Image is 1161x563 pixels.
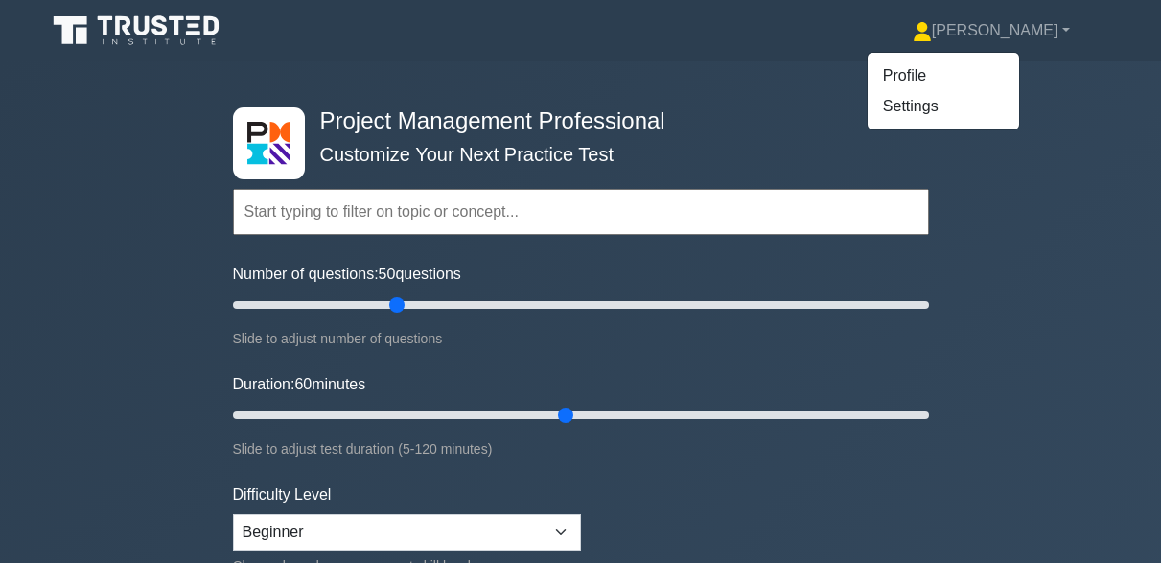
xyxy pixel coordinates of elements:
[868,91,1019,122] a: Settings
[313,107,835,135] h4: Project Management Professional
[867,52,1020,130] ul: [PERSON_NAME]
[233,189,929,235] input: Start typing to filter on topic or concept...
[233,327,929,350] div: Slide to adjust number of questions
[233,437,929,460] div: Slide to adjust test duration (5-120 minutes)
[233,483,332,506] label: Difficulty Level
[294,376,312,392] span: 60
[379,266,396,282] span: 50
[868,60,1019,91] a: Profile
[233,263,461,286] label: Number of questions: questions
[867,12,1116,50] a: [PERSON_NAME]
[233,373,366,396] label: Duration: minutes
